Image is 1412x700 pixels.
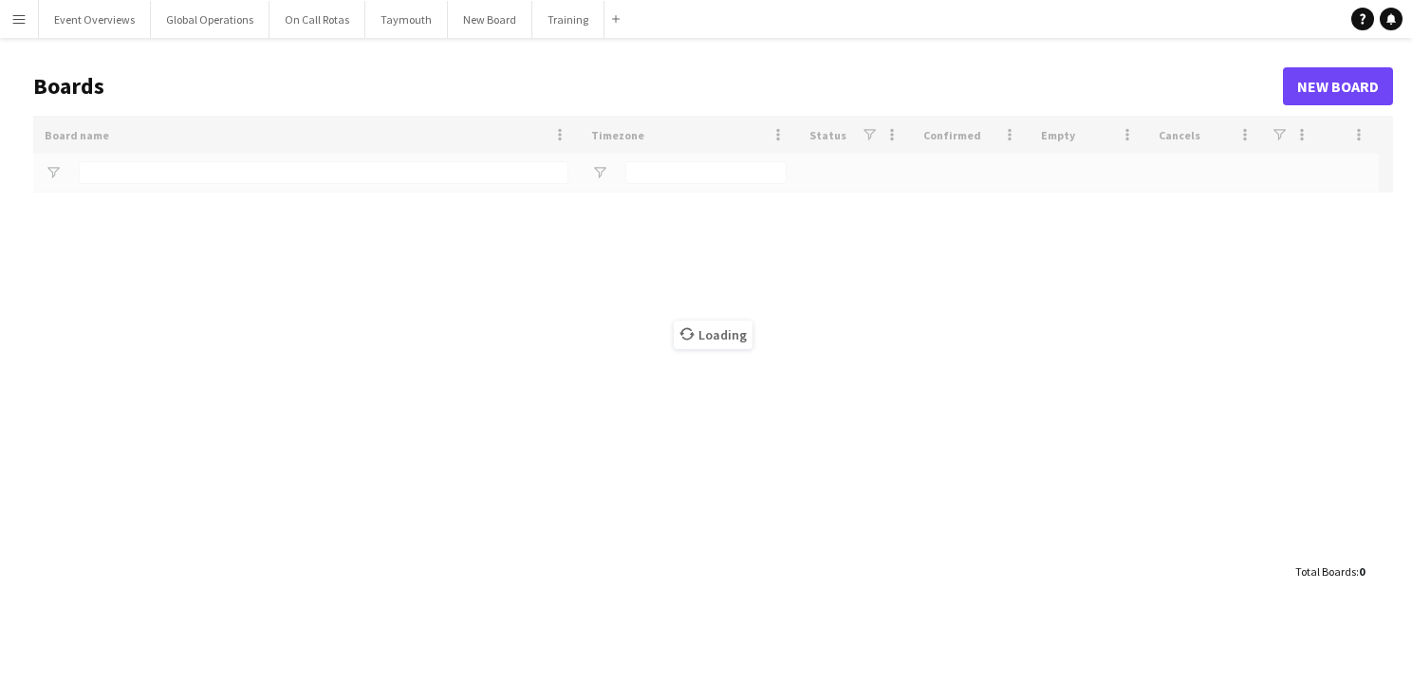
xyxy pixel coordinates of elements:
[674,321,752,349] span: Loading
[1359,564,1365,579] span: 0
[365,1,448,38] button: Taymouth
[151,1,269,38] button: Global Operations
[1283,67,1393,105] a: New Board
[39,1,151,38] button: Event Overviews
[448,1,532,38] button: New Board
[269,1,365,38] button: On Call Rotas
[1295,553,1365,590] div: :
[33,72,1283,101] h1: Boards
[532,1,604,38] button: Training
[1295,564,1356,579] span: Total Boards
